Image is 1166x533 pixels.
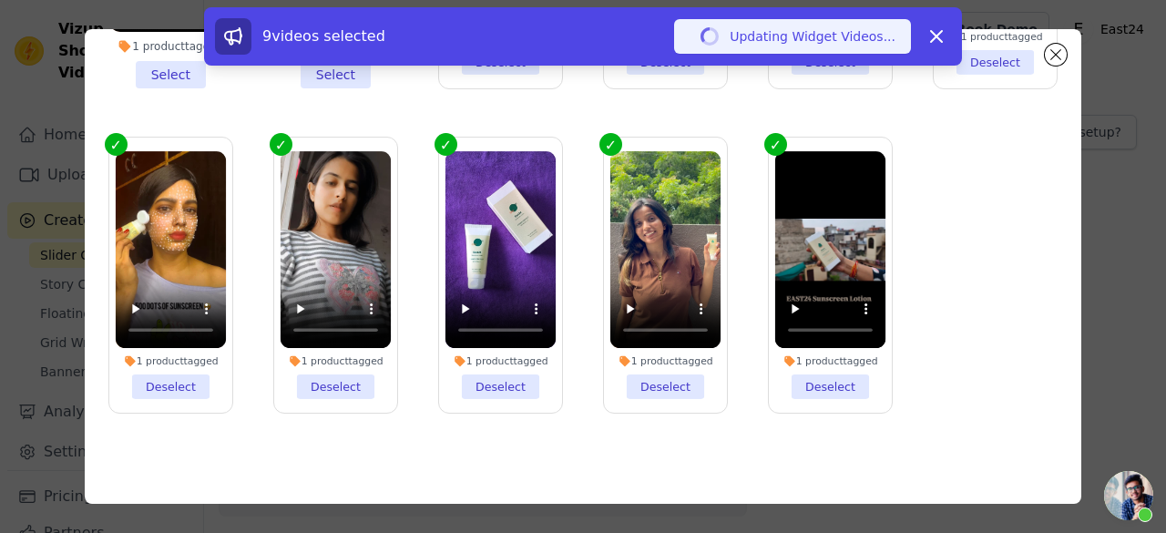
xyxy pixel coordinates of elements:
[262,27,385,45] span: 9 videos selected
[610,355,721,368] div: 1 product tagged
[775,355,886,368] div: 1 product tagged
[674,19,911,54] button: Updating Widget Videos...
[281,355,392,368] div: 1 product tagged
[445,355,557,368] div: 1 product tagged
[116,355,227,368] div: 1 product tagged
[1104,471,1153,520] div: Open chat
